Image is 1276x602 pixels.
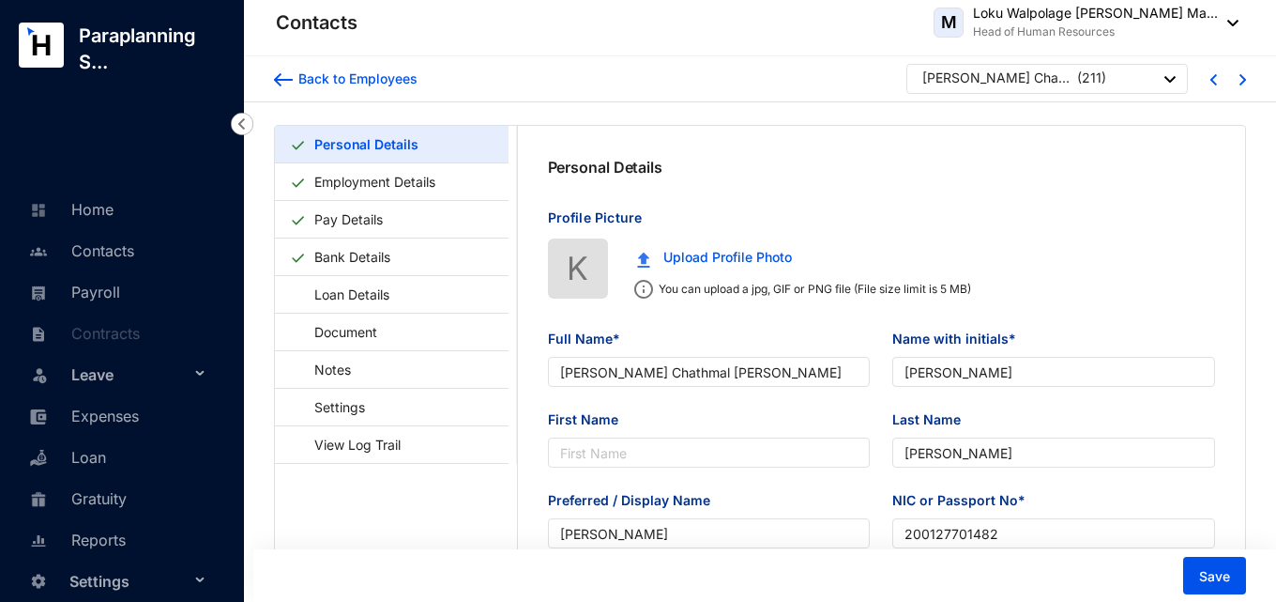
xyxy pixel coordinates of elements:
span: Save [1199,567,1230,586]
p: Loku Walpolage [PERSON_NAME] Ma... [973,4,1218,23]
a: Gratuity [24,489,127,508]
a: Reports [24,531,126,549]
p: Paraplanning S... [64,23,244,75]
a: Notes [290,350,357,389]
a: Loan [24,448,106,467]
img: dropdown-black.8e83cc76930a90b1a4fdb6d089b7bf3a.svg [1218,20,1238,26]
input: Name with initials* [892,357,1215,387]
button: Save [1183,557,1246,594]
a: Contacts [24,241,134,260]
a: Back to Employees [274,69,418,88]
img: gratuity-unselected.a8c340787eea3cf492d7.svg [30,491,47,508]
img: upload.c0f81fc875f389a06f631e1c6d8834da.svg [637,252,650,268]
p: Profile Picture [548,208,1216,239]
a: Loan Details [290,275,396,314]
p: Head of Human Resources [973,23,1218,41]
p: Contacts [276,9,357,36]
span: Leave [71,356,190,394]
input: Last Name [892,438,1215,468]
img: report-unselected.e6a6b4230fc7da01f883.svg [30,533,47,549]
span: Upload Profile Photo [663,247,792,268]
label: First Name [548,409,631,430]
input: NIC or Passport No* [892,518,1215,548]
p: You can upload a jpg, GIF or PNG file (File size limit is 5 MB) [653,280,971,299]
li: Payroll [15,270,221,312]
img: leave-unselected.2934df6273408c3f84d9.svg [30,365,49,384]
li: Contracts [15,312,221,353]
a: Payroll [24,283,120,301]
a: Settings [290,388,372,426]
button: Upload Profile Photo [623,239,806,276]
a: Expenses [24,407,139,425]
label: Preferred / Display Name [548,490,723,511]
img: contract-unselected.99e2b2107c0a7dd48938.svg [30,326,47,343]
span: Settings [69,563,190,600]
img: settings-unselected.1febfda315e6e19643a1.svg [30,573,47,590]
div: [PERSON_NAME] Chathmal [PERSON_NAME] [922,69,1072,87]
label: Full Name* [548,329,633,349]
a: Bank Details [307,238,398,276]
img: home-unselected.a29eae3204392db15eaf.svg [30,202,47,219]
img: arrow-backward-blue.96c47016eac47e06211658234db6edf5.svg [274,73,293,86]
li: Home [15,188,221,229]
li: Loan [15,436,221,477]
label: NIC or Passport No* [892,490,1039,511]
span: K [567,243,588,293]
img: payroll-unselected.b590312f920e76f0c668.svg [30,285,47,301]
li: Contacts [15,229,221,270]
li: Gratuity [15,477,221,518]
label: Last Name [892,409,974,430]
p: ( 211 ) [1077,69,1106,92]
li: Reports [15,518,221,560]
a: Pay Details [307,200,390,239]
img: chevron-right-blue.16c49ba0fe93ddb13f341d83a2dbca89.svg [1239,74,1246,85]
a: Employment Details [307,162,443,201]
span: M [941,14,957,31]
img: chevron-left-blue.0fda5800d0a05439ff8ddef8047136d5.svg [1210,74,1217,85]
a: Document [290,313,384,351]
li: Expenses [15,394,221,436]
p: Personal Details [548,156,662,178]
a: Contracts [24,324,140,343]
input: Full Name* [548,357,871,387]
label: Name with initials* [892,329,1029,349]
img: nav-icon-left.19a07721e4dec06a274f6d07517f07b7.svg [231,113,253,135]
img: dropdown-black.8e83cc76930a90b1a4fdb6d089b7bf3a.svg [1164,76,1176,83]
img: expense-unselected.2edcf0507c847f3e9e96.svg [30,409,47,425]
a: Personal Details [307,125,425,163]
img: loan-unselected.d74d20a04637f2d15ab5.svg [30,450,47,467]
div: Back to Employees [293,69,418,88]
a: Home [24,200,114,219]
img: info.ad751165ce926853d1d36026adaaebbf.svg [634,280,653,299]
input: Preferred / Display Name [548,518,871,548]
a: View Log Trail [290,425,407,464]
input: First Name [548,438,871,468]
img: people-unselected.118708e94b43a90eceab.svg [30,243,47,260]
